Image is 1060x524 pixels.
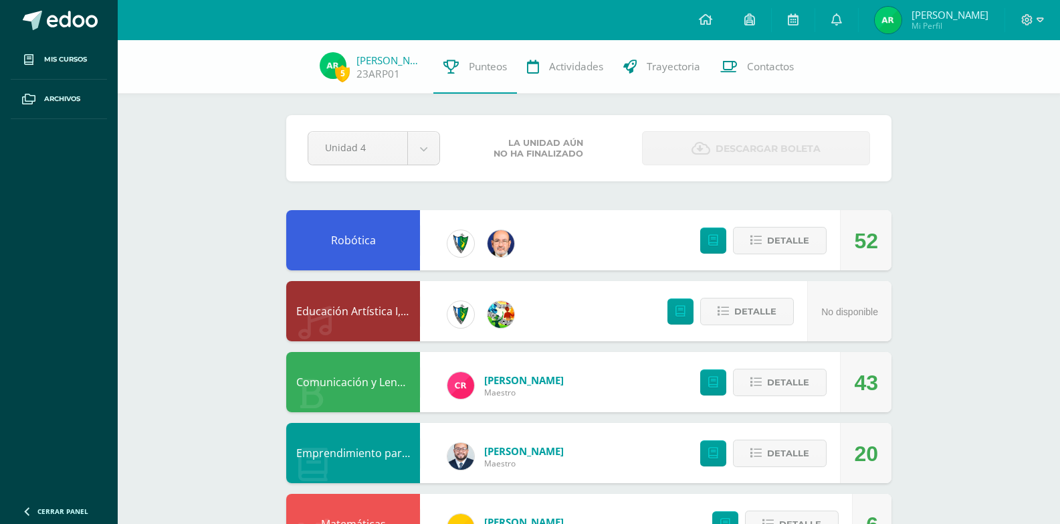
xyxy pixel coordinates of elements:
span: La unidad aún no ha finalizado [494,138,583,159]
img: 6b7a2a75a6c7e6282b1a1fdce061224c.png [488,230,514,257]
a: Contactos [710,40,804,94]
img: f9be7f22a6404b4052d7942012a20df2.png [875,7,902,33]
button: Detalle [733,440,827,467]
a: Archivos [11,80,107,119]
span: Punteos [469,60,507,74]
span: Maestro [484,387,564,398]
span: Descargar boleta [716,133,821,165]
div: Comunicación y Lenguaje, Idioma Español [286,352,420,412]
span: Cerrar panel [37,507,88,516]
button: Detalle [733,369,827,396]
span: Contactos [747,60,794,74]
span: Detalle [767,441,809,466]
img: 159e24a6ecedfdf8f489544946a573f0.png [488,301,514,328]
span: [PERSON_NAME] [912,8,988,21]
a: Trayectoria [613,40,710,94]
a: Mis cursos [11,40,107,80]
span: 5 [335,65,350,82]
span: [PERSON_NAME] [484,444,564,458]
span: Detalle [767,228,809,253]
div: 20 [854,424,878,484]
img: 9f174a157161b4ddbe12118a61fed988.png [447,301,474,328]
span: Trayectoria [647,60,700,74]
span: Archivos [44,94,80,104]
span: Detalle [767,370,809,395]
a: Unidad 4 [308,132,439,165]
div: Robótica [286,210,420,270]
div: 52 [854,211,878,271]
a: Actividades [517,40,613,94]
span: Maestro [484,458,564,469]
div: Educación Artística I, Música y Danza [286,281,420,341]
a: Punteos [433,40,517,94]
span: No disponible [821,307,878,317]
span: Mi Perfil [912,20,988,31]
span: Unidad 4 [325,132,391,163]
button: Detalle [733,227,827,254]
img: 9f174a157161b4ddbe12118a61fed988.png [447,230,474,257]
a: 23ARP01 [356,67,400,81]
button: Detalle [700,298,794,325]
span: Mis cursos [44,54,87,65]
span: Actividades [549,60,603,74]
div: Emprendimiento para la Productividad [286,423,420,483]
img: ab28fb4d7ed199cf7a34bbef56a79c5b.png [447,372,474,399]
a: [PERSON_NAME] [356,54,423,67]
img: f9be7f22a6404b4052d7942012a20df2.png [320,52,346,79]
span: Detalle [734,299,776,324]
span: [PERSON_NAME] [484,373,564,387]
div: 43 [854,353,878,413]
img: eaa624bfc361f5d4e8a554d75d1a3cf6.png [447,443,474,470]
